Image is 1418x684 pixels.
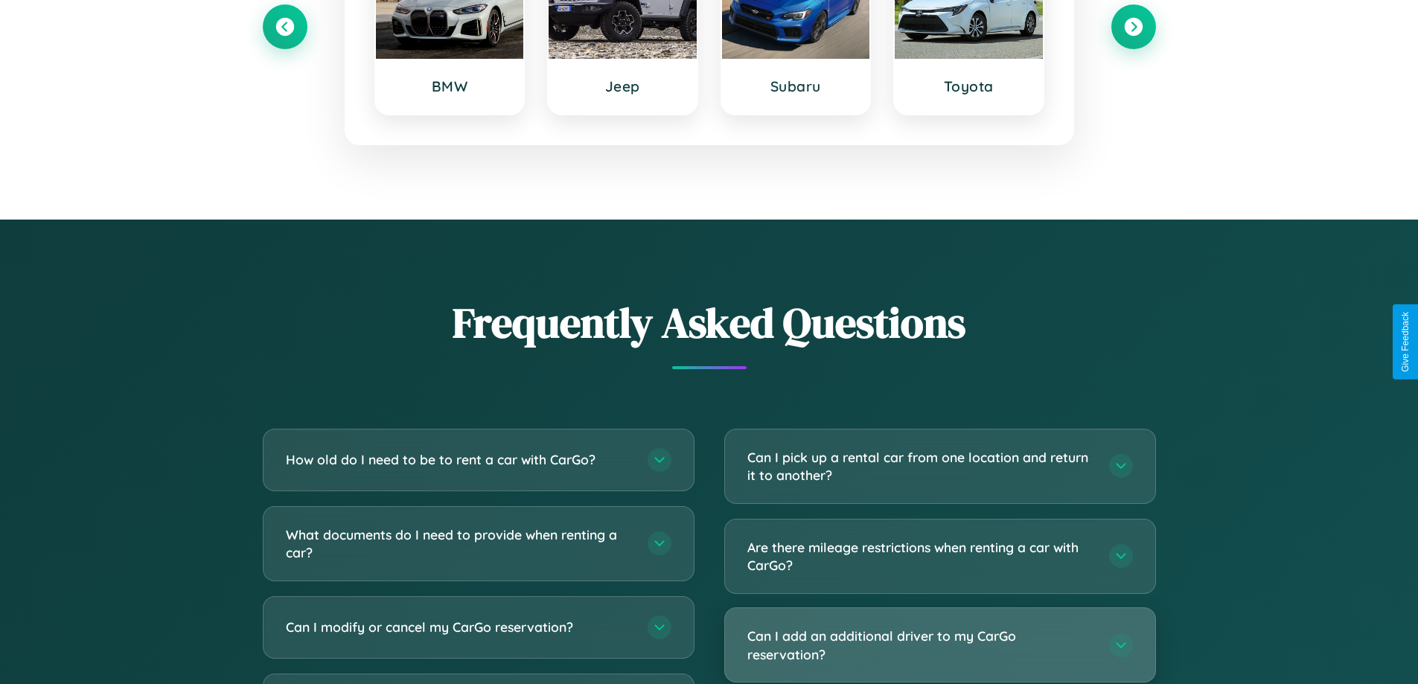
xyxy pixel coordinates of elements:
h3: Toyota [910,77,1028,95]
div: Give Feedback [1400,312,1411,372]
h3: Can I pick up a rental car from one location and return it to another? [747,448,1094,485]
h3: BMW [391,77,509,95]
h3: Subaru [737,77,855,95]
h3: How old do I need to be to rent a car with CarGo? [286,450,633,469]
h3: Are there mileage restrictions when renting a car with CarGo? [747,538,1094,575]
h3: What documents do I need to provide when renting a car? [286,525,633,562]
h3: Can I modify or cancel my CarGo reservation? [286,618,633,636]
h2: Frequently Asked Questions [263,294,1156,351]
h3: Jeep [563,77,682,95]
h3: Can I add an additional driver to my CarGo reservation? [747,627,1094,663]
